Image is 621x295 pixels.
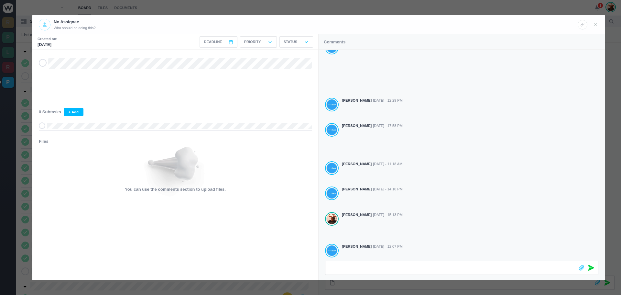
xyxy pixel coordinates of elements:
[204,39,222,45] span: Deadline
[54,25,96,31] span: Who should be doing this?
[38,41,57,48] p: [DATE]
[324,39,345,45] p: Comments
[54,19,96,25] p: No Assignee
[244,39,261,45] p: Priority
[38,36,57,42] small: Created on:
[284,39,297,45] p: Status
